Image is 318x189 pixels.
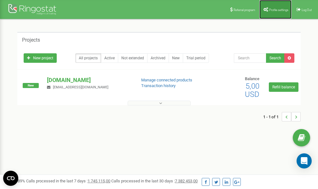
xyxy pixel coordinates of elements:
[297,153,312,168] div: Open Intercom Messenger
[147,53,169,63] a: Archived
[175,179,198,183] u: 7 382 453,00
[141,83,176,88] a: Transaction history
[22,37,40,43] h5: Projects
[266,53,285,63] button: Search
[88,179,110,183] u: 1 745 115,00
[269,8,288,12] span: Profile settings
[183,53,209,63] a: Trial period
[141,78,192,82] a: Manage connected products
[302,8,312,12] span: Log Out
[118,53,147,63] a: Not extended
[263,112,282,121] span: 1 - 1 of 1
[53,85,108,89] span: [EMAIL_ADDRESS][DOMAIN_NAME]
[263,106,301,128] nav: ...
[245,76,259,81] span: Balance
[269,82,298,92] a: Refill balance
[169,53,183,63] a: New
[3,171,18,186] button: Open CMP widget
[24,53,57,63] a: New project
[47,76,131,84] p: [DOMAIN_NAME]
[75,53,101,63] a: All projects
[234,53,266,63] input: Search
[26,179,110,183] span: Calls processed in the last 7 days :
[101,53,118,63] a: Active
[23,83,39,88] span: New
[111,179,198,183] span: Calls processed in the last 30 days :
[234,8,255,12] span: Referral program
[245,82,259,99] span: 5,00 USD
